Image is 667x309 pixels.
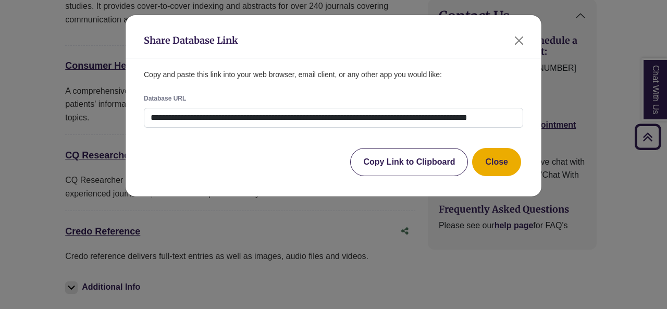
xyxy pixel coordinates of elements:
[472,148,521,176] button: Close
[511,32,527,49] button: Close
[126,58,541,146] div: Copy and paste this link into your web browser, email client, or any other app you would like:
[144,33,238,47] h1: Share Database Link
[144,94,186,104] label: Database URL
[350,148,468,176] button: Copy Link to Clipboard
